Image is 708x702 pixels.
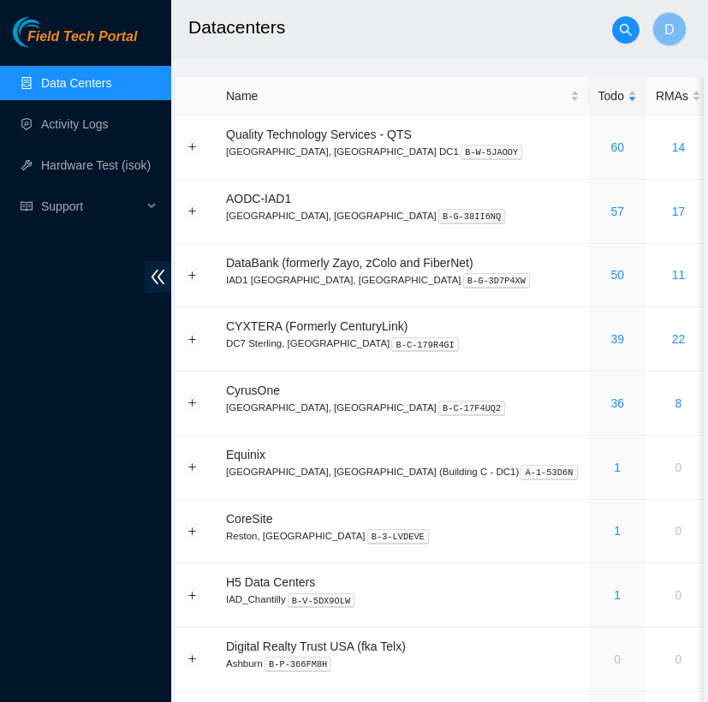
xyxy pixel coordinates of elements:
[675,652,682,666] a: 0
[614,588,621,602] a: 1
[41,117,109,131] a: Activity Logs
[13,31,137,53] a: Akamai TechnologiesField Tech Portal
[226,128,412,141] span: Quality Technology Services - QTS
[664,19,675,40] span: D
[226,448,265,461] span: Equinix
[21,200,33,212] span: read
[41,158,151,172] a: Hardware Test (isok)
[438,401,506,416] kbd: B-C-17F4UQ2
[186,205,199,218] button: Expand row
[145,261,171,293] span: double-left
[186,268,199,282] button: Expand row
[226,656,580,671] p: Ashburn
[226,272,580,288] p: IAD1 [GEOGRAPHIC_DATA], [GEOGRAPHIC_DATA]
[675,461,682,474] a: 0
[186,461,199,474] button: Expand row
[186,140,199,154] button: Expand row
[186,396,199,410] button: Expand row
[186,332,199,346] button: Expand row
[186,588,199,602] button: Expand row
[226,575,315,589] span: H5 Data Centers
[610,396,624,410] a: 36
[226,384,280,397] span: CyrusOne
[288,593,355,609] kbd: B-V-5DX9OLW
[614,461,621,474] a: 1
[226,192,291,205] span: AODC-IAD1
[226,464,580,479] p: [GEOGRAPHIC_DATA], [GEOGRAPHIC_DATA] (Building C - DC1)
[614,652,621,666] a: 0
[614,524,621,538] a: 1
[461,145,522,160] kbd: B-W-5JAOOY
[438,209,506,224] kbd: B-G-38II6NQ
[13,17,86,47] img: Akamai Technologies
[672,332,686,346] a: 22
[186,652,199,666] button: Expand row
[41,189,142,223] span: Support
[672,205,686,218] a: 17
[672,268,686,282] a: 11
[226,319,408,333] span: CYXTERA (Formerly CenturyLink)
[226,256,473,270] span: DataBank (formerly Zayo, zColo and FiberNet)
[226,640,406,653] span: Digital Realty Trust USA (fka Telx)
[521,465,577,480] kbd: A-1-53D6N
[27,29,137,45] span: Field Tech Portal
[672,140,686,154] a: 14
[610,205,624,218] a: 57
[652,12,687,46] button: D
[675,588,682,602] a: 0
[610,332,624,346] a: 39
[463,273,531,289] kbd: B-G-3D7P4XW
[41,76,111,90] a: Data Centers
[226,208,580,223] p: [GEOGRAPHIC_DATA], [GEOGRAPHIC_DATA]
[610,268,624,282] a: 50
[391,337,459,353] kbd: B-C-179R4GI
[226,592,580,607] p: IAD_Chantilly
[265,657,332,672] kbd: B-P-366FM8H
[226,528,580,544] p: Reston, [GEOGRAPHIC_DATA]
[226,512,272,526] span: CoreSite
[675,396,682,410] a: 8
[226,400,580,415] p: [GEOGRAPHIC_DATA], [GEOGRAPHIC_DATA]
[186,524,199,538] button: Expand row
[612,16,640,44] button: search
[675,524,682,538] a: 0
[613,23,639,37] span: search
[367,529,429,544] kbd: B-3-LVDEVE
[226,336,580,351] p: DC7 Sterling, [GEOGRAPHIC_DATA]
[610,140,624,154] a: 60
[226,144,580,159] p: [GEOGRAPHIC_DATA], [GEOGRAPHIC_DATA] DC1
